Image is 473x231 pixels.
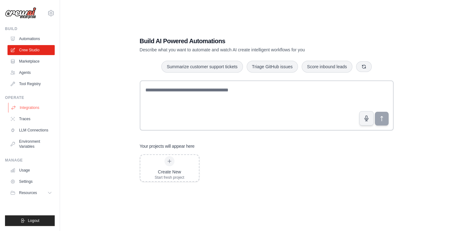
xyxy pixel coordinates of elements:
[356,61,372,72] button: Get new suggestions
[302,61,352,73] button: Score inbound leads
[8,103,55,113] a: Integrations
[140,143,195,149] h3: Your projects will appear here
[5,7,36,19] img: Logo
[5,158,55,163] div: Manage
[442,201,473,231] iframe: Chat Widget
[8,165,55,175] a: Usage
[155,169,184,175] div: Create New
[8,56,55,66] a: Marketplace
[19,190,37,195] span: Resources
[161,61,243,73] button: Summarize customer support tickets
[8,136,55,151] a: Environment Variables
[8,34,55,44] a: Automations
[140,37,350,45] h1: Build AI Powered Automations
[5,95,55,100] div: Operate
[8,188,55,198] button: Resources
[8,45,55,55] a: Crew Studio
[8,79,55,89] a: Tool Registry
[140,47,350,53] p: Describe what you want to automate and watch AI create intelligent workflows for you
[8,68,55,78] a: Agents
[5,26,55,31] div: Build
[247,61,298,73] button: Triage GitHub issues
[359,111,374,126] button: Click to speak your automation idea
[5,215,55,226] button: Logout
[8,177,55,187] a: Settings
[28,218,39,223] span: Logout
[155,175,184,180] div: Start fresh project
[8,114,55,124] a: Traces
[8,125,55,135] a: LLM Connections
